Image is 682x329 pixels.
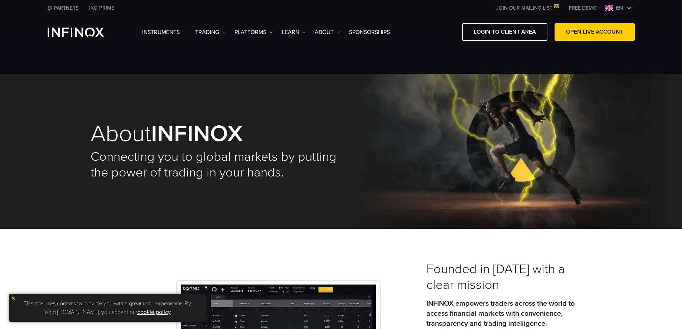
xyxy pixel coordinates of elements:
[426,299,592,329] p: INFINOX empowers traders across the world to access financial markets with convenience, transpare...
[315,28,340,37] a: ABOUT
[48,28,121,37] a: INFINOX Logo
[195,28,226,37] a: TRADING
[84,4,120,12] a: INFINOX
[13,297,202,318] p: This site uses cookies to provide you with a great user experience. By using [DOMAIN_NAME], you a...
[282,28,306,37] a: Learn
[234,28,273,37] a: PLATFORMS
[11,296,16,301] img: yellow close icon
[91,122,341,145] h1: About
[91,149,341,180] h2: Connecting you to global markets by putting the power of trading in your hands.
[349,28,390,37] a: SPONSORSHIPS
[426,261,592,293] h3: Founded in [DATE] with a clear mission
[555,23,635,41] a: OPEN LIVE ACCOUNT
[564,4,602,12] a: INFINOX MENU
[462,23,547,41] a: LOGIN TO CLIENT AREA
[491,5,564,11] a: JOIN OUR MAILING LIST
[142,28,186,37] a: Instruments
[613,4,626,12] span: en
[42,4,84,12] a: INFINOX
[151,120,243,148] strong: INFINOX
[137,309,171,316] a: cookie policy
